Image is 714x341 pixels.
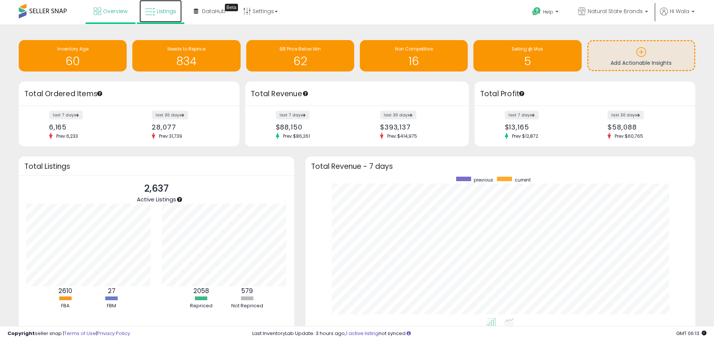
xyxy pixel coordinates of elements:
div: Tooltip anchor [518,90,525,97]
div: $88,150 [276,123,352,131]
a: Add Actionable Insights [588,41,694,70]
a: BB Price Below Min 62 [246,40,354,71]
a: Hi Wala [660,7,695,24]
span: Hi Wala [670,7,689,15]
div: seller snap | | [7,330,130,337]
b: 2610 [58,286,72,295]
span: 2025-09-13 06:13 GMT [676,330,707,337]
h1: 834 [136,55,237,67]
span: Prev: 6,233 [52,133,82,139]
a: Help [526,1,566,24]
b: 2058 [193,286,209,295]
h3: Total Profit [480,89,690,99]
div: Tooltip anchor [96,90,103,97]
span: Add Actionable Insights [611,59,672,67]
div: Tooltip anchor [225,4,238,11]
h1: 16 [364,55,464,67]
h1: 60 [22,55,123,67]
span: Inventory Age [57,46,88,52]
strong: Copyright [7,330,35,337]
span: Prev: 31,739 [155,133,186,139]
span: Needs to Reprice [168,46,205,52]
div: Repriced [179,302,224,310]
div: $13,165 [505,123,579,131]
h3: Total Listings [24,164,289,169]
span: Selling @ Max [512,46,543,52]
a: Inventory Age 60 [19,40,127,71]
h1: 62 [250,55,350,67]
span: Prev: $12,872 [508,133,542,139]
label: last 7 days [49,111,83,119]
p: 2,637 [137,182,176,196]
h1: 5 [477,55,578,67]
a: Needs to Reprice 834 [132,40,240,71]
span: Natural State Brands [588,7,643,15]
b: 579 [241,286,253,295]
label: last 30 days [608,111,644,119]
label: last 7 days [505,111,539,119]
div: Tooltip anchor [176,196,183,203]
span: Prev: $414,975 [383,133,421,139]
span: Overview [103,7,127,15]
a: Non Competitive 16 [360,40,468,71]
div: FBM [89,302,134,310]
a: Privacy Policy [97,330,130,337]
div: 28,077 [152,123,226,131]
span: Active Listings [137,195,176,203]
label: last 30 days [380,111,416,119]
div: Tooltip anchor [302,90,309,97]
label: last 30 days [152,111,188,119]
span: Prev: $86,261 [279,133,314,139]
span: Prev: $60,765 [611,133,647,139]
div: 6,165 [49,123,124,131]
span: Non Competitive [395,46,433,52]
h3: Total Revenue - 7 days [311,164,690,169]
a: Terms of Use [64,330,96,337]
div: FBA [43,302,88,310]
span: previous [474,177,493,183]
i: Get Help [532,7,541,16]
h3: Total Ordered Items [24,89,234,99]
span: Help [543,9,553,15]
div: Last InventoryLab Update: 3 hours ago, not synced. [252,330,707,337]
span: Listings [157,7,176,15]
b: 27 [108,286,115,295]
span: BB Price Below Min [280,46,321,52]
div: Not Repriced [225,302,270,310]
a: 1 active listing [346,330,379,337]
div: $393,137 [380,123,456,131]
span: current [515,177,531,183]
a: Selling @ Max 5 [473,40,581,71]
span: DataHub [202,7,226,15]
i: Click here to read more about un-synced listings. [407,331,411,336]
h3: Total Revenue [251,89,463,99]
div: $58,088 [608,123,682,131]
label: last 7 days [276,111,310,119]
